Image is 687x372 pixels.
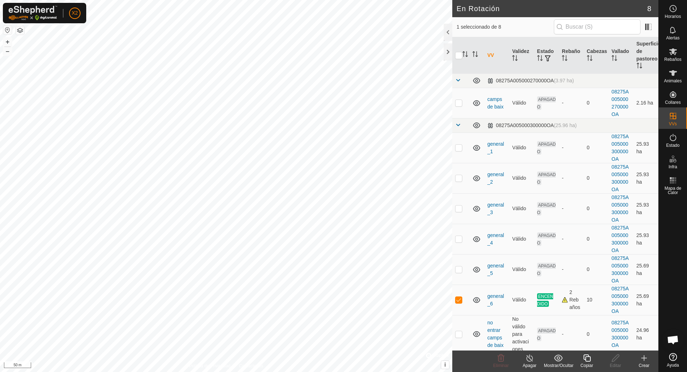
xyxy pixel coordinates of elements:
button: i [441,361,449,369]
div: 08275A005000270000OA [487,78,574,84]
a: camps de baix [487,96,503,110]
div: Copiar [572,362,601,369]
td: Válido [509,88,534,118]
td: Válido [509,163,534,193]
span: Animales [664,79,682,83]
span: Horarios [665,14,681,19]
td: No válido para activaciones [509,315,534,353]
a: Política de Privacidad [189,363,230,369]
td: Válido [509,224,534,254]
td: 10 [584,285,609,315]
div: - [562,99,581,107]
button: Capas del Mapa [16,26,24,35]
span: APAGADO [537,202,556,216]
span: APAGADO [537,96,556,110]
a: general_5 [487,263,504,276]
div: - [562,330,581,338]
td: Válido [509,193,534,224]
td: 0 [584,193,609,224]
p-sorticon: Activar para ordenar [512,56,518,62]
td: Válido [509,254,534,285]
td: Válido [509,285,534,315]
a: general_3 [487,202,504,215]
h2: En Rotación [457,4,647,13]
td: 0 [584,88,609,118]
span: 8 [647,3,651,14]
span: Collares [665,100,681,105]
td: 0 [584,315,609,353]
td: 25.93 ha [634,163,658,193]
a: Contáctenos [239,363,263,369]
td: 25.69 ha [634,285,658,315]
span: Mapa de Calor [661,186,685,195]
span: Ayuda [667,363,679,367]
p-sorticon: Activar para ordenar [587,56,593,62]
button: – [3,47,12,55]
div: 08275A005000300000OA [487,122,577,129]
td: 25.69 ha [634,254,658,285]
span: Alertas [666,36,679,40]
a: 08275A005000300000OA [612,194,629,223]
a: Chat abierto [662,329,684,351]
button: + [3,38,12,46]
p-sorticon: Activar para ordenar [537,56,543,62]
a: general_2 [487,171,504,185]
button: Restablecer Mapa [3,26,12,34]
span: Infra [668,165,677,169]
div: - [562,235,581,243]
a: 08275A005000300000OA [612,134,629,162]
div: Mostrar/Ocultar [544,362,572,369]
td: 25.93 ha [634,193,658,224]
div: - [562,266,581,273]
td: 2.16 ha [634,88,658,118]
span: APAGADO [537,328,556,341]
span: APAGADO [537,171,556,185]
span: APAGADO [537,263,556,276]
td: 25.93 ha [634,224,658,254]
a: 08275A005000270000OA [612,89,629,117]
a: no entrar camps de baix [487,320,503,348]
a: 08275A005000300000OA [612,225,629,253]
p-sorticon: Activar para ordenar [462,52,468,58]
th: Validez [509,37,534,74]
div: - [562,144,581,151]
td: 0 [584,224,609,254]
span: X2 [72,9,78,17]
td: 0 [584,163,609,193]
th: Rebaño [559,37,584,74]
div: 2 Rebaños [562,289,581,311]
span: i [444,362,446,368]
td: 25.93 ha [634,132,658,163]
td: Válido [509,132,534,163]
div: - [562,205,581,212]
th: Cabezas [584,37,609,74]
a: general_4 [487,232,504,246]
span: 1 seleccionado de 8 [457,23,554,31]
span: VVs [669,122,677,126]
span: (3.97 ha) [554,78,574,83]
div: Editar [601,362,630,369]
td: 24.96 ha [634,315,658,353]
th: Superficie de pastoreo [634,37,658,74]
p-sorticon: Activar para ordenar [472,52,478,58]
th: Vallado [609,37,633,74]
th: VV [484,37,509,74]
a: general _1 [487,141,504,154]
span: APAGADO [537,232,556,246]
a: 08275A005000300000OA [612,255,629,284]
p-sorticon: Activar para ordenar [637,64,642,69]
span: (25.96 ha) [554,122,577,128]
td: 0 [584,254,609,285]
span: ENCENDIDO [537,293,553,307]
a: Ayuda [659,350,687,370]
div: - [562,174,581,182]
a: 08275A005000300000OA [612,286,629,314]
span: Rebaños [664,57,681,62]
span: APAGADO [537,141,556,155]
span: Estado [666,143,679,148]
p-sorticon: Activar para ordenar [612,56,617,62]
a: 08275A005000300000OA [612,164,629,192]
span: Eliminar [493,363,508,368]
th: Estado [534,37,559,74]
p-sorticon: Activar para ordenar [562,56,567,62]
